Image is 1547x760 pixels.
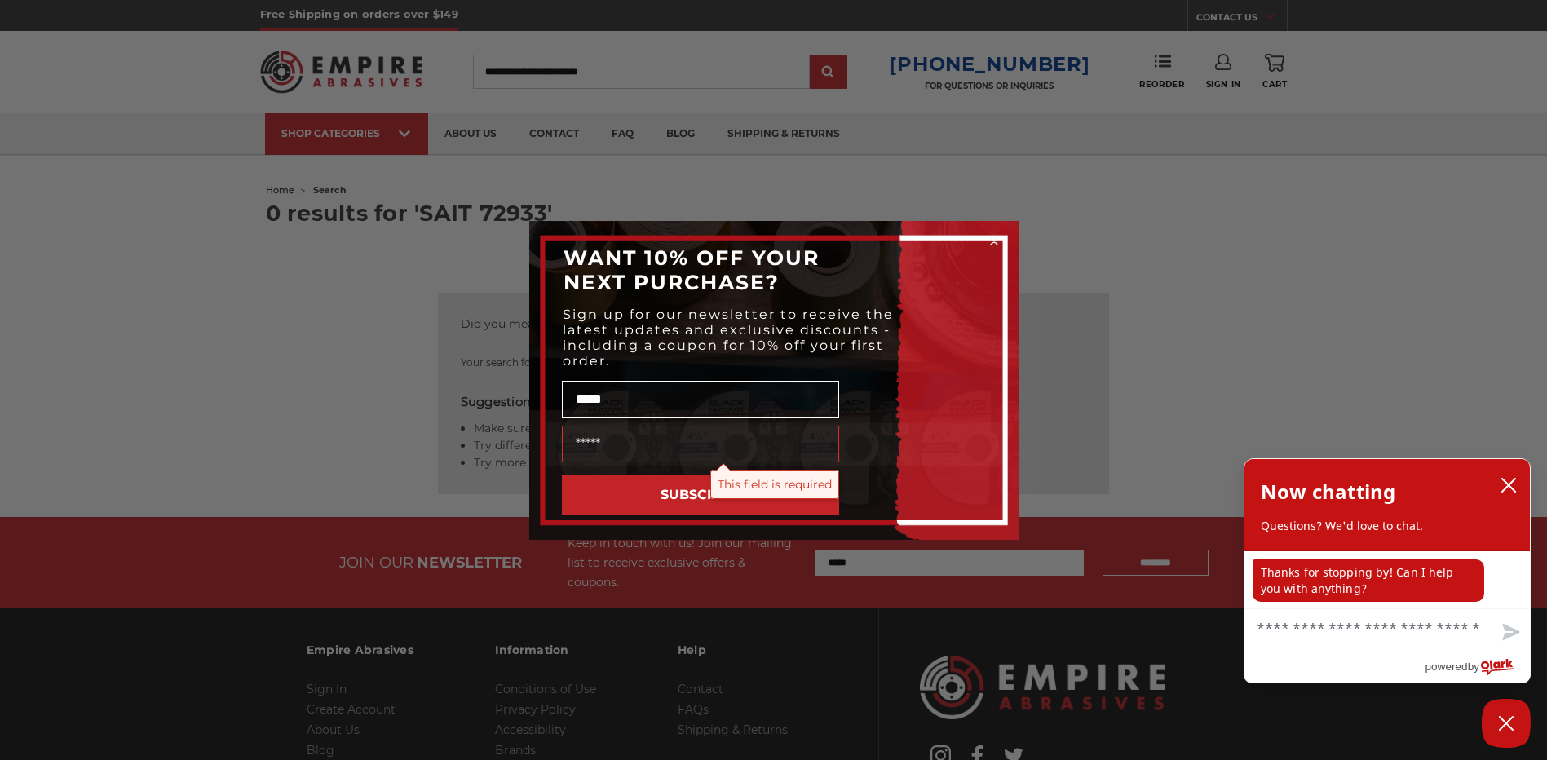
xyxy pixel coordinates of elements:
span: powered [1425,656,1467,677]
button: Close dialog [986,233,1002,250]
div: olark chatbox [1244,458,1531,683]
a: Powered by Olark [1425,652,1530,683]
button: close chatbox [1496,473,1522,497]
span: WANT 10% OFF YOUR NEXT PURCHASE? [564,245,820,294]
h2: Now chatting [1261,475,1395,508]
p: Thanks for stopping by! Can I help you with anything? [1253,559,1484,602]
span: Sign up for our newsletter to receive the latest updates and exclusive discounts - including a co... [563,307,894,369]
input: Email [562,426,839,462]
div: chat [1244,551,1530,608]
button: SUBSCRIBE [562,475,839,515]
p: Questions? We'd love to chat. [1261,518,1514,534]
button: Close Chatbox [1482,699,1531,748]
span: by [1468,656,1479,677]
button: Send message [1489,614,1530,652]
